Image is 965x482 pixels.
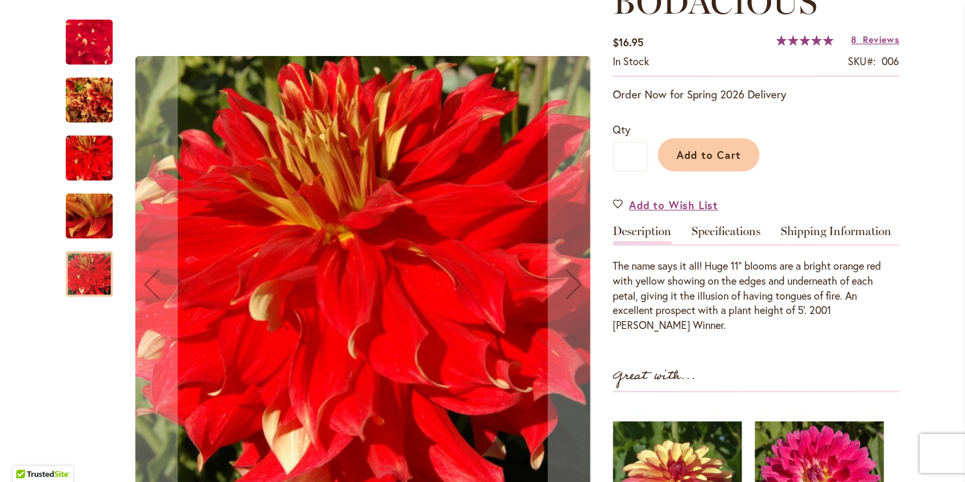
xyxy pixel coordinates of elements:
[613,225,899,333] div: Detailed Product Info
[613,35,643,49] span: $16.95
[851,33,899,46] a: 8 Reviews
[692,225,761,244] a: Specifications
[677,148,741,162] span: Add to Cart
[613,122,630,136] span: Qty
[629,197,718,212] span: Add to Wish List
[781,225,891,244] a: Shipping Information
[66,64,126,122] div: BODACIOUS
[613,54,649,69] div: Availability
[882,54,899,69] div: 006
[613,259,899,333] p: The name says it all! Huge 11" blooms are a bright orange red with yellow showing on the edges an...
[66,69,113,132] img: BODACIOUS
[66,7,126,64] div: BODACIOUS
[66,122,126,180] div: BODACIOUS
[66,238,113,296] div: BODACIOUS
[848,54,876,68] strong: SKU
[658,138,759,171] button: Add to Cart
[613,87,899,102] p: Order Now for Spring 2026 Delivery
[613,225,671,244] a: Description
[613,365,696,387] strong: Great with...
[613,54,649,68] span: In stock
[613,197,718,212] a: Add to Wish List
[42,181,136,251] img: BODACIOUS
[10,436,46,472] iframe: Launch Accessibility Center
[863,33,899,46] span: Reviews
[66,180,126,238] div: BODACIOUS
[42,127,136,190] img: BODACIOUS
[851,33,857,46] span: 8
[776,35,833,46] div: 100%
